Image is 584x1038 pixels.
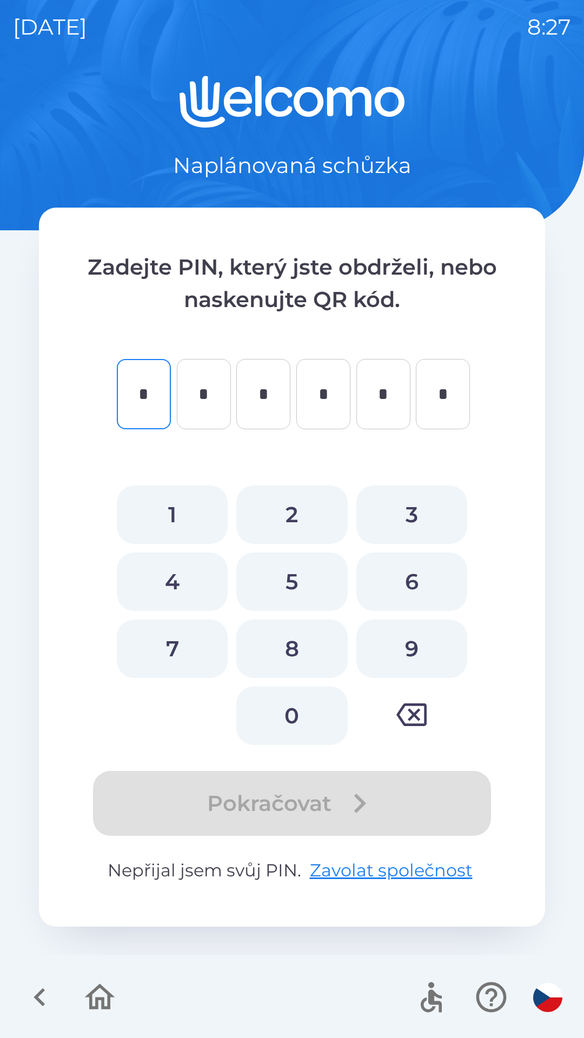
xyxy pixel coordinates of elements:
p: Naplánovaná schůzka [173,149,412,182]
p: Nepřijal jsem svůj PIN. [82,857,502,883]
p: 8:27 [527,11,571,43]
button: 7 [117,620,228,678]
p: Zadejte PIN, který jste obdrželi, nebo naskenujte QR kód. [82,251,502,316]
img: cs flag [533,983,562,1012]
button: 9 [356,620,467,678]
button: 3 [356,485,467,544]
button: 2 [236,485,347,544]
button: 8 [236,620,347,678]
button: 0 [236,687,347,745]
p: [DATE] [13,11,87,43]
button: 6 [356,553,467,611]
button: Zavolat společnost [306,857,477,883]
button: 4 [117,553,228,611]
button: 1 [117,485,228,544]
button: 5 [236,553,347,611]
img: Logo [39,76,545,128]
